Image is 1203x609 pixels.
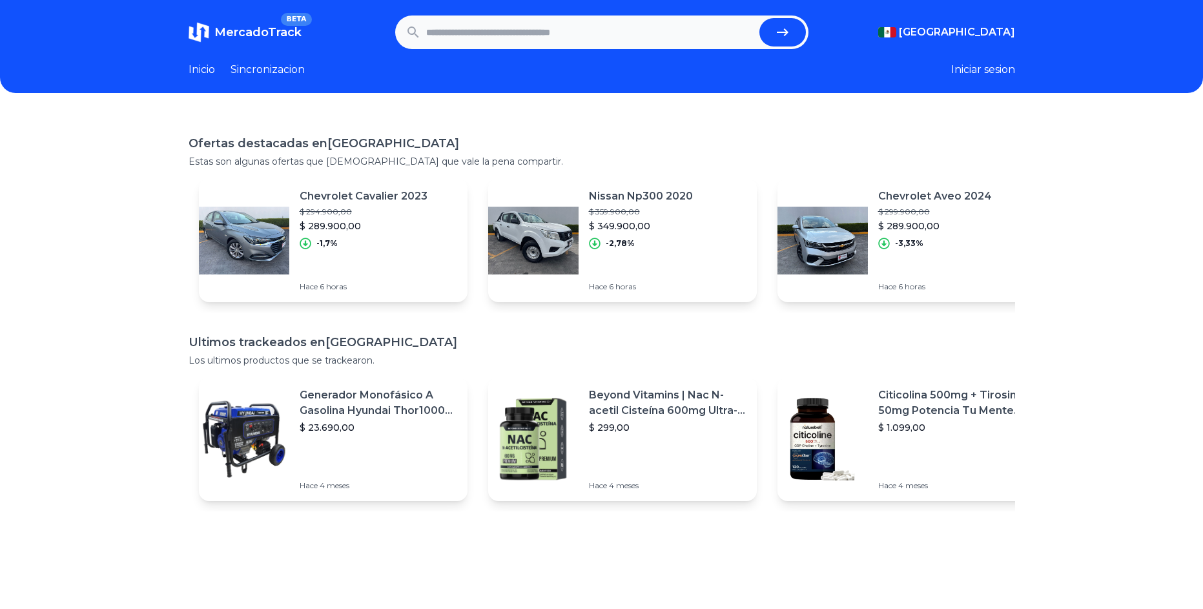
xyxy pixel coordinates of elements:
img: Featured image [199,394,289,484]
p: $ 289.900,00 [878,220,992,232]
a: Featured imageGenerador Monofásico A Gasolina Hyundai Thor10000 P 11.5 Kw$ 23.690,00Hace 4 meses [199,377,468,501]
p: $ 349.900,00 [589,220,693,232]
img: Featured image [488,195,579,285]
a: Featured imageChevrolet Aveo 2024$ 299.900,00$ 289.900,00-3,33%Hace 6 horas [777,178,1046,302]
p: Hace 6 horas [878,282,992,292]
button: Iniciar sesion [951,62,1015,77]
p: Chevrolet Cavalier 2023 [300,189,427,204]
span: [GEOGRAPHIC_DATA] [899,25,1015,40]
img: Featured image [488,394,579,484]
p: Los ultimos productos que se trackearon. [189,354,1015,367]
p: Nissan Np300 2020 [589,189,693,204]
p: Citicolina 500mg + Tirosina 50mg Potencia Tu Mente (120caps) Sabor Sin Sabor [878,387,1036,418]
p: Hace 6 horas [589,282,693,292]
h1: Ultimos trackeados en [GEOGRAPHIC_DATA] [189,333,1015,351]
p: $ 299,00 [589,421,746,434]
p: $ 289.900,00 [300,220,427,232]
button: [GEOGRAPHIC_DATA] [878,25,1015,40]
p: Hace 6 horas [300,282,427,292]
a: Featured imageCiticolina 500mg + Tirosina 50mg Potencia Tu Mente (120caps) Sabor Sin Sabor$ 1.099... [777,377,1046,501]
p: -1,7% [316,238,338,249]
p: Hace 4 meses [589,480,746,491]
p: Beyond Vitamins | Nac N-acetil Cisteína 600mg Ultra-premium Con Inulina De Agave (prebiótico Natu... [589,387,746,418]
span: BETA [281,13,311,26]
p: Hace 4 meses [878,480,1036,491]
p: Chevrolet Aveo 2024 [878,189,992,204]
p: $ 359.900,00 [589,207,693,217]
p: $ 299.900,00 [878,207,992,217]
p: -2,78% [606,238,635,249]
a: MercadoTrackBETA [189,22,302,43]
p: Estas son algunas ofertas que [DEMOGRAPHIC_DATA] que vale la pena compartir. [189,155,1015,168]
img: Featured image [199,195,289,285]
img: MercadoTrack [189,22,209,43]
p: Generador Monofásico A Gasolina Hyundai Thor10000 P 11.5 Kw [300,387,457,418]
p: $ 294.900,00 [300,207,427,217]
img: Featured image [777,195,868,285]
p: -3,33% [895,238,923,249]
a: Featured imageChevrolet Cavalier 2023$ 294.900,00$ 289.900,00-1,7%Hace 6 horas [199,178,468,302]
img: Featured image [777,394,868,484]
p: $ 23.690,00 [300,421,457,434]
h1: Ofertas destacadas en [GEOGRAPHIC_DATA] [189,134,1015,152]
a: Sincronizacion [231,62,305,77]
a: Featured imageNissan Np300 2020$ 359.900,00$ 349.900,00-2,78%Hace 6 horas [488,178,757,302]
p: Hace 4 meses [300,480,457,491]
a: Featured imageBeyond Vitamins | Nac N-acetil Cisteína 600mg Ultra-premium Con Inulina De Agave (p... [488,377,757,501]
img: Mexico [878,27,896,37]
span: MercadoTrack [214,25,302,39]
a: Inicio [189,62,215,77]
p: $ 1.099,00 [878,421,1036,434]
